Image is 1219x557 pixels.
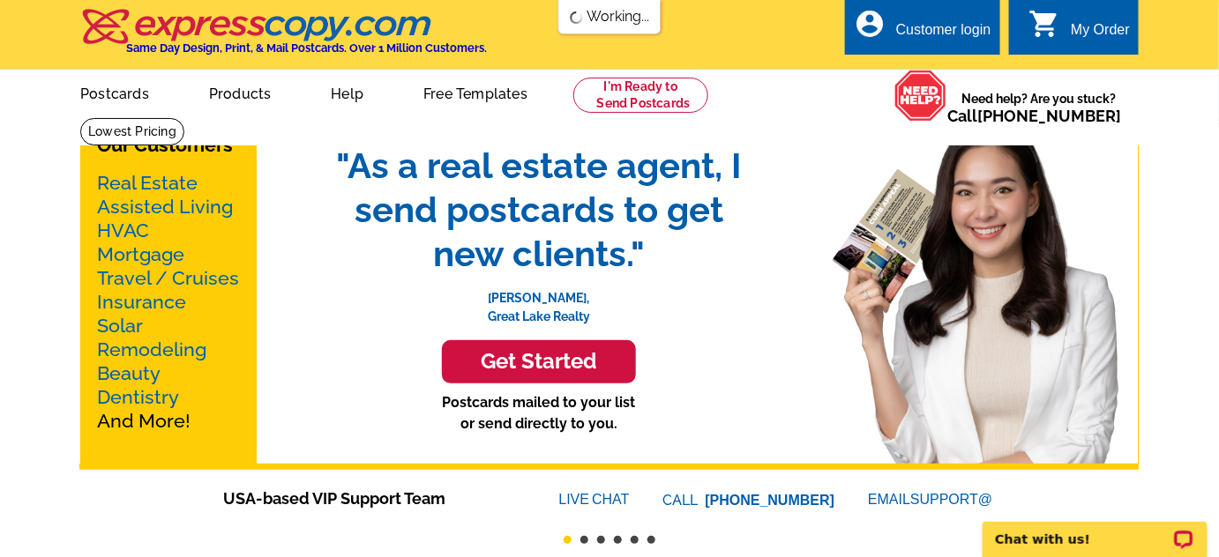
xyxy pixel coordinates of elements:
a: Products [181,71,300,113]
button: 5 of 6 [631,536,639,544]
button: 6 of 6 [647,536,655,544]
font: CALL [663,490,701,511]
a: account_circle Customer login [854,19,991,41]
a: Assisted Living [97,196,233,218]
span: Call [947,107,1121,125]
button: 3 of 6 [597,536,605,544]
a: Travel / Cruises [97,267,239,289]
font: SUPPORT@ [910,489,995,510]
a: Beauty [97,362,161,384]
font: LIVE [559,489,593,510]
div: My Order [1071,22,1130,47]
a: Remodeling [97,338,206,360]
a: Same Day Design, Print, & Mail Postcards. Over 1 Million Customers. [80,21,487,55]
p: And More! [97,171,240,433]
a: [PHONE_NUMBER] [706,493,835,508]
a: Solar [97,315,143,337]
button: 4 of 6 [614,536,622,544]
span: USA-based VIP Support Team [224,486,506,510]
img: loading... [570,11,584,25]
a: HVAC [97,219,149,241]
span: "As a real estate agent, I send postcards to get new clients." [318,144,759,276]
iframe: LiveChat chat widget [971,501,1219,557]
button: 2 of 6 [580,536,588,544]
i: account_circle [854,8,886,40]
a: Free Templates [395,71,556,113]
a: EMAILSUPPORT@ [868,492,995,507]
a: Postcards [52,71,177,113]
a: Mortgage [97,243,184,265]
a: Help [303,71,392,113]
p: [PERSON_NAME], Great Lake Realty [318,276,759,326]
span: Need help? Are you stuck? [947,90,1130,125]
div: Customer login [896,22,991,47]
i: shopping_cart [1028,8,1060,40]
a: Real Estate [97,172,198,194]
img: help [894,70,947,122]
a: [PHONE_NUMBER] [977,107,1121,125]
h3: Get Started [464,349,614,375]
a: Insurance [97,291,186,313]
a: LIVECHAT [559,492,630,507]
a: Get Started [318,340,759,383]
a: Dentistry [97,386,179,408]
h4: Same Day Design, Print, & Mail Postcards. Over 1 Million Customers. [126,41,487,55]
button: 1 of 6 [564,536,572,544]
a: shopping_cart My Order [1028,19,1130,41]
p: Postcards mailed to your list or send directly to you. [318,392,759,434]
